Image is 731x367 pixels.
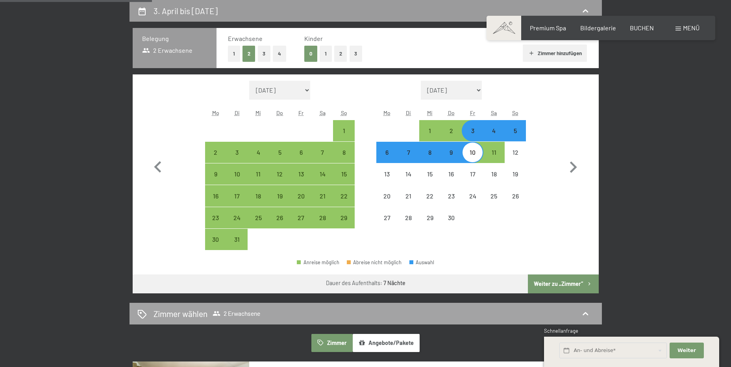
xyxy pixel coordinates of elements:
div: Anreise nicht möglich [440,163,462,185]
div: Anreise möglich [269,207,291,228]
div: Anreise möglich [269,185,291,206]
div: Sat Mar 07 2026 [312,142,333,163]
div: Sat Apr 25 2026 [483,185,505,206]
abbr: Sonntag [512,109,518,116]
div: Fri Apr 03 2026 [462,120,483,141]
div: Thu Apr 30 2026 [440,207,462,228]
div: 2 [441,128,461,147]
div: Auswahl [409,260,435,265]
div: Tue Mar 10 2026 [226,163,248,185]
button: Weiter [670,343,703,359]
div: 26 [270,215,290,234]
div: 23 [441,193,461,213]
div: Sun Mar 15 2026 [333,163,354,185]
div: Anreise möglich [297,260,339,265]
button: 1 [320,46,332,62]
div: 28 [313,215,332,234]
div: Anreise möglich [205,229,226,250]
div: 17 [463,171,482,191]
a: BUCHEN [630,24,654,32]
div: 20 [377,193,397,213]
div: Mon Mar 09 2026 [205,163,226,185]
div: Thu Mar 19 2026 [269,185,291,206]
div: Tue Mar 31 2026 [226,229,248,250]
div: 16 [206,193,226,213]
div: 8 [420,149,440,169]
div: 15 [420,171,440,191]
div: Abreise nicht möglich [347,260,402,265]
div: Sun Apr 26 2026 [505,185,526,206]
div: Dauer des Aufenthalts: [326,279,405,287]
div: 6 [377,149,397,169]
span: Schnellanfrage [544,328,578,334]
span: Kinder [304,35,323,42]
div: Anreise möglich [226,207,248,228]
div: Anreise möglich [226,163,248,185]
div: 24 [227,215,247,234]
div: Fri Apr 24 2026 [462,185,483,206]
div: Anreise möglich [205,207,226,228]
div: 19 [270,193,290,213]
div: 16 [441,171,461,191]
abbr: Montag [212,109,219,116]
div: Sat Apr 11 2026 [483,142,505,163]
div: Anreise nicht möglich [483,185,505,206]
div: Anreise möglich [462,120,483,141]
div: 31 [227,236,247,256]
div: Anreise nicht möglich [376,185,398,206]
div: Fri Mar 06 2026 [291,142,312,163]
div: Anreise möglich [226,142,248,163]
button: 2 [242,46,255,62]
button: 0 [304,46,317,62]
span: 2 Erwachsene [213,310,260,317]
div: 26 [505,193,525,213]
div: Anreise möglich [440,142,462,163]
div: Anreise möglich [291,142,312,163]
abbr: Donnerstag [448,109,455,116]
abbr: Sonntag [341,109,347,116]
div: Tue Apr 28 2026 [398,207,419,228]
button: Vorheriger Monat [146,81,169,250]
div: Wed Mar 11 2026 [248,163,269,185]
div: Sat Mar 14 2026 [312,163,333,185]
div: Wed Apr 01 2026 [419,120,440,141]
div: 22 [334,193,353,213]
button: 3 [258,46,271,62]
abbr: Samstag [491,109,497,116]
button: 3 [350,46,363,62]
div: Fri Mar 20 2026 [291,185,312,206]
div: 12 [270,171,290,191]
div: Anreise möglich [376,142,398,163]
div: Fri Mar 13 2026 [291,163,312,185]
div: 5 [505,128,525,147]
div: Sun Apr 19 2026 [505,163,526,185]
a: Premium Spa [530,24,566,32]
a: Bildergalerie [580,24,616,32]
div: 3 [463,128,482,147]
div: 7 [399,149,418,169]
div: Tue Apr 07 2026 [398,142,419,163]
div: Thu Apr 16 2026 [440,163,462,185]
div: Sun Mar 29 2026 [333,207,354,228]
div: Fri Apr 10 2026 [462,142,483,163]
div: Anreise möglich [269,142,291,163]
div: 30 [441,215,461,234]
div: Anreise möglich [462,142,483,163]
div: 4 [484,128,504,147]
div: 14 [399,171,418,191]
div: Mon Apr 13 2026 [376,163,398,185]
div: Sun Mar 22 2026 [333,185,354,206]
div: 10 [463,149,482,169]
div: Anreise nicht möglich [398,185,419,206]
div: Sun Apr 05 2026 [505,120,526,141]
div: Anreise nicht möglich [419,207,440,228]
div: 14 [313,171,332,191]
h2: 3. April bis [DATE] [154,6,218,16]
div: Thu Apr 09 2026 [440,142,462,163]
div: 27 [291,215,311,234]
div: Anreise möglich [205,142,226,163]
div: Anreise nicht möglich [483,163,505,185]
